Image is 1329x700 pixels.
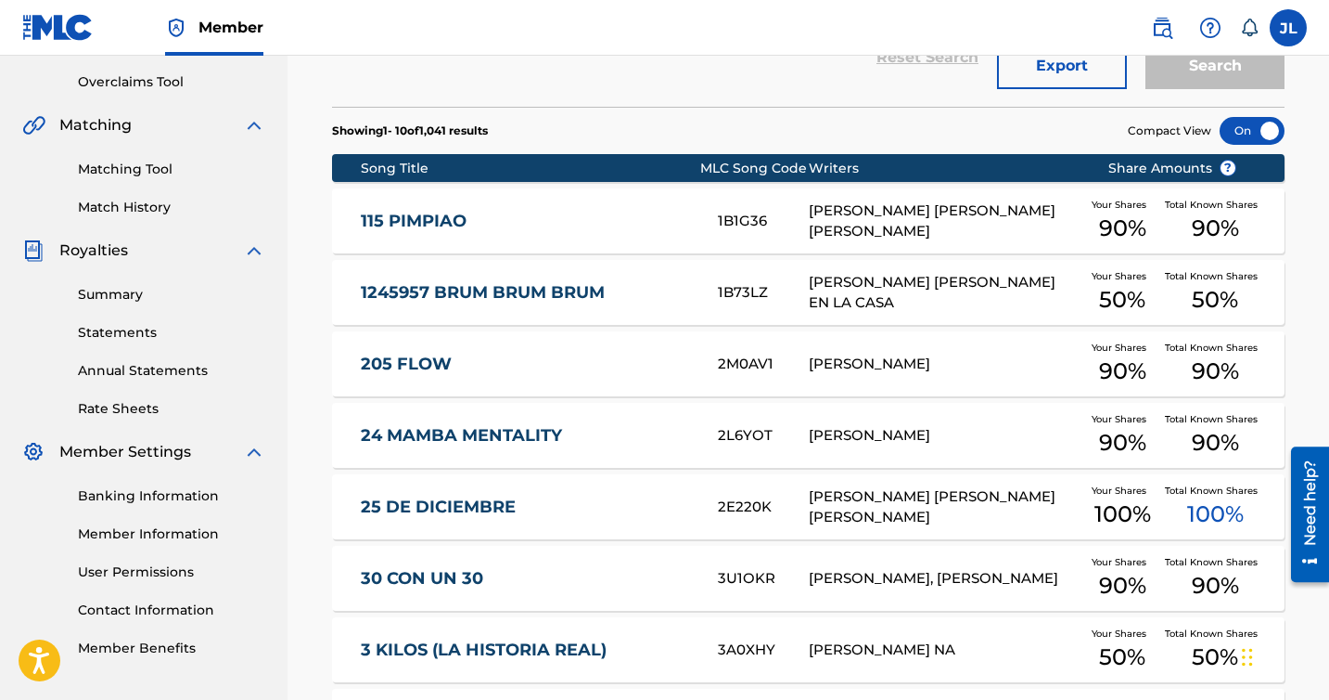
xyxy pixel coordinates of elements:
img: MLC Logo [22,14,94,41]
span: Your Shares [1092,555,1154,569]
span: 100 % [1094,498,1151,531]
div: [PERSON_NAME] [PERSON_NAME] [PERSON_NAME] [809,486,1080,528]
div: [PERSON_NAME] [809,425,1080,447]
a: Member Information [78,525,265,544]
span: 90 % [1192,426,1239,460]
a: 30 CON UN 30 [361,568,693,590]
a: Statements [78,323,265,343]
span: 50 % [1192,641,1238,674]
span: 90 % [1099,212,1146,245]
a: Member Benefits [78,639,265,658]
img: Matching [22,114,45,136]
div: [PERSON_NAME] [809,354,1080,375]
span: Member [198,17,263,38]
a: Match History [78,198,265,217]
span: Total Known Shares [1165,198,1265,212]
div: Song Title [361,159,700,178]
span: 100 % [1187,498,1244,531]
iframe: Resource Center [1277,440,1329,590]
div: [PERSON_NAME] [PERSON_NAME] EN LA CASA [809,272,1080,314]
span: 90 % [1192,212,1239,245]
a: 115 PIMPIAO [361,211,693,232]
div: 2E220K [718,497,809,518]
a: 25 DE DICIEMBRE [361,497,693,518]
div: User Menu [1270,9,1307,46]
div: 3U1OKR [718,568,809,590]
a: 205 FLOW [361,354,693,375]
div: 2M0AV1 [718,354,809,375]
a: 3 KILOS (LA HISTORIA REAL) [361,640,693,661]
a: User Permissions [78,563,265,582]
span: Compact View [1128,123,1211,139]
div: 1B1G36 [718,211,809,232]
span: ? [1220,161,1235,175]
a: Banking Information [78,486,265,506]
a: Summary [78,285,265,305]
a: Matching Tool [78,160,265,179]
div: Help [1192,9,1229,46]
span: Total Known Shares [1165,412,1265,426]
a: Contact Information [78,601,265,620]
img: help [1199,17,1221,39]
div: 2L6YOT [718,425,809,447]
img: expand [243,114,265,136]
a: Overclaims Tool [78,72,265,92]
img: expand [243,240,265,262]
span: Member Settings [59,441,191,463]
span: Your Shares [1092,269,1154,283]
span: 90 % [1099,355,1146,388]
div: Writers [809,159,1080,178]
a: Public Search [1144,9,1181,46]
span: Total Known Shares [1165,627,1265,641]
span: Your Shares [1092,627,1154,641]
span: Your Shares [1092,341,1154,355]
span: Share Amounts [1108,159,1236,178]
div: [PERSON_NAME], [PERSON_NAME] [809,568,1080,590]
span: 50 % [1099,641,1145,674]
span: Your Shares [1092,412,1154,426]
a: Annual Statements [78,361,265,381]
span: Total Known Shares [1165,269,1265,283]
div: [PERSON_NAME] NA [809,640,1080,661]
span: 90 % [1099,426,1146,460]
p: Showing 1 - 10 of 1,041 results [332,123,488,139]
span: 50 % [1099,283,1145,317]
span: Total Known Shares [1165,484,1265,498]
div: [PERSON_NAME] [PERSON_NAME] [PERSON_NAME] [809,201,1080,242]
a: Rate Sheets [78,399,265,419]
iframe: Chat Widget [1236,611,1329,700]
span: Your Shares [1092,198,1154,212]
span: 50 % [1192,283,1238,317]
span: Royalties [59,240,128,262]
img: search [1151,17,1173,39]
div: 3A0XHY [718,640,809,661]
span: 90 % [1192,355,1239,388]
span: Matching [59,114,132,136]
button: Export [997,43,1127,89]
div: 1B73LZ [718,282,809,304]
a: 24 MAMBA MENTALITY [361,425,693,447]
span: Total Known Shares [1165,341,1265,355]
span: Your Shares [1092,484,1154,498]
div: MLC Song Code [700,159,809,178]
span: 90 % [1192,569,1239,603]
span: 90 % [1099,569,1146,603]
span: Total Known Shares [1165,555,1265,569]
div: Drag [1242,629,1253,685]
img: Top Rightsholder [165,17,187,39]
img: expand [243,441,265,463]
img: Royalties [22,240,45,262]
div: Notifications [1240,19,1259,37]
img: Member Settings [22,441,45,463]
a: 1245957 BRUM BRUM BRUM [361,282,693,304]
